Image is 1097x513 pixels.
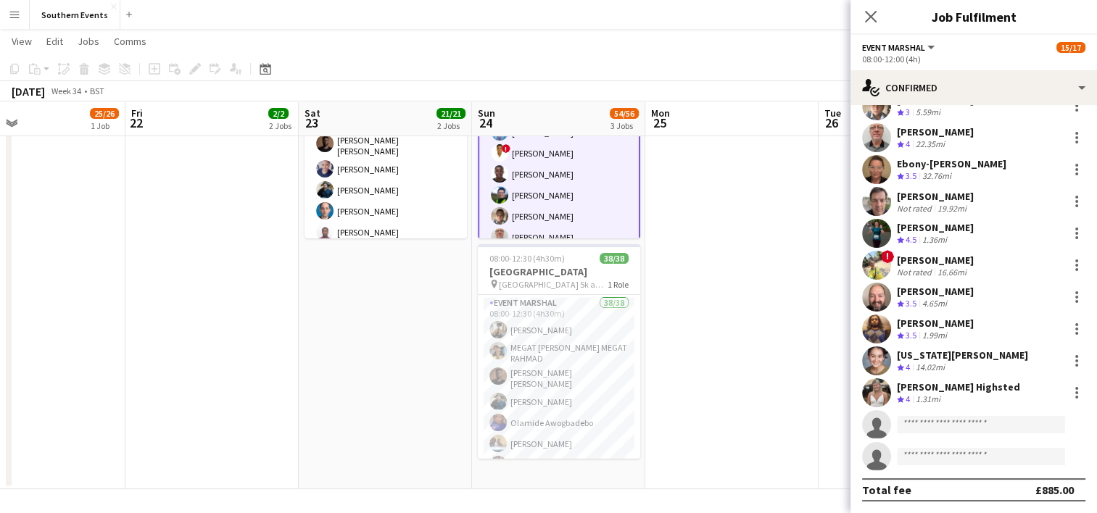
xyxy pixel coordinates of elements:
span: 3.5 [906,170,916,181]
span: 4 [906,362,910,372]
span: 38/38 [600,253,629,264]
span: 1 Role [608,279,629,290]
div: Not rated [897,267,935,278]
div: Not rated [897,203,935,214]
div: [PERSON_NAME] [897,317,974,330]
span: 4 [906,138,910,149]
span: 54/56 [610,108,639,119]
div: Ebony-[PERSON_NAME] [897,157,1006,170]
div: BST [90,85,104,96]
div: 1.31mi [913,393,943,406]
span: ! [881,250,894,263]
span: Jobs [78,35,99,48]
span: 08:00-12:30 (4h30m) [489,253,565,264]
div: 14.02mi [913,362,948,374]
div: [DATE] [12,84,45,99]
a: View [6,32,38,51]
div: 1.99mi [919,330,950,342]
div: [PERSON_NAME] [897,221,974,234]
h3: [GEOGRAPHIC_DATA] [478,265,640,278]
span: 3 [906,107,910,117]
span: 22 [129,114,143,131]
span: 25/26 [90,108,119,119]
span: Mon [651,107,670,120]
div: 1 Job [91,120,118,131]
button: Event Marshal [862,42,937,53]
span: 3.5 [906,330,916,341]
div: 4.65mi [919,298,950,310]
app-job-card: 08:00-12:30 (4h30m)38/38[GEOGRAPHIC_DATA] [GEOGRAPHIC_DATA] 5k and 10k1 RoleEvent Marshal38/3808:... [478,244,640,459]
span: Edit [46,35,63,48]
div: 2 Jobs [437,120,465,131]
span: 23 [302,114,320,131]
div: 1.36mi [919,234,950,246]
span: 21/21 [436,108,465,119]
span: Sun [478,107,495,120]
div: [PERSON_NAME] [897,190,974,203]
div: 19.92mi [935,203,969,214]
span: 24 [476,114,495,131]
span: View [12,35,32,48]
div: 08:00-12:00 (4h) [862,54,1085,64]
span: Tue [824,107,841,120]
span: Week 34 [48,85,84,96]
div: 3 Jobs [610,120,638,131]
div: 2 Jobs [269,120,291,131]
span: Event Marshal [862,42,925,53]
button: Southern Events [30,1,120,29]
span: 4.5 [906,234,916,245]
div: [PERSON_NAME] [897,254,974,267]
div: 5.59mi [913,107,943,119]
span: Comms [114,35,146,48]
div: £885.00 [1035,483,1074,497]
span: 2/2 [268,108,289,119]
div: Confirmed [850,70,1097,105]
span: Sat [305,107,320,120]
span: 26 [822,114,841,131]
span: [GEOGRAPHIC_DATA] 5k and 10k [499,279,608,290]
a: Jobs [72,32,105,51]
span: Fri [131,107,143,120]
span: 15/17 [1056,42,1085,53]
div: 16.66mi [935,267,969,278]
span: 3.5 [906,298,916,309]
div: [PERSON_NAME] [897,125,974,138]
div: Total fee [862,483,911,497]
span: 25 [649,114,670,131]
div: 32.76mi [919,170,954,183]
a: Edit [41,32,69,51]
div: 22.35mi [913,138,948,151]
div: [PERSON_NAME] Highsted [897,380,1020,393]
div: [PERSON_NAME] [897,285,974,298]
div: [US_STATE][PERSON_NAME] [897,349,1028,362]
span: 4 [906,393,910,404]
a: Comms [108,32,152,51]
span: ! [502,144,510,153]
h3: Job Fulfilment [850,7,1097,26]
